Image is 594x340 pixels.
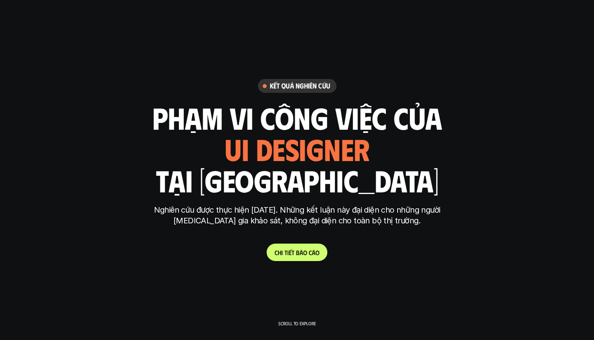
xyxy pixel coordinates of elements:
span: o [315,249,319,256]
a: Chitiếtbáocáo [267,244,327,261]
span: t [285,249,287,256]
span: c [309,249,312,256]
span: o [303,249,307,256]
span: i [287,249,289,256]
span: ế [289,249,292,256]
h1: tại [GEOGRAPHIC_DATA] [156,163,438,197]
p: Nghiên cứu được thực hiện [DATE]. Những kết luận này đại diện cho những người [MEDICAL_DATA] gia ... [148,205,446,226]
span: b [296,249,300,256]
span: á [300,249,303,256]
span: C [275,249,278,256]
p: Scroll to explore [278,321,316,326]
h1: phạm vi công việc của [152,101,442,134]
h6: Kết quả nghiên cứu [270,81,330,90]
span: á [312,249,315,256]
span: t [292,249,294,256]
span: i [281,249,283,256]
span: h [278,249,281,256]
